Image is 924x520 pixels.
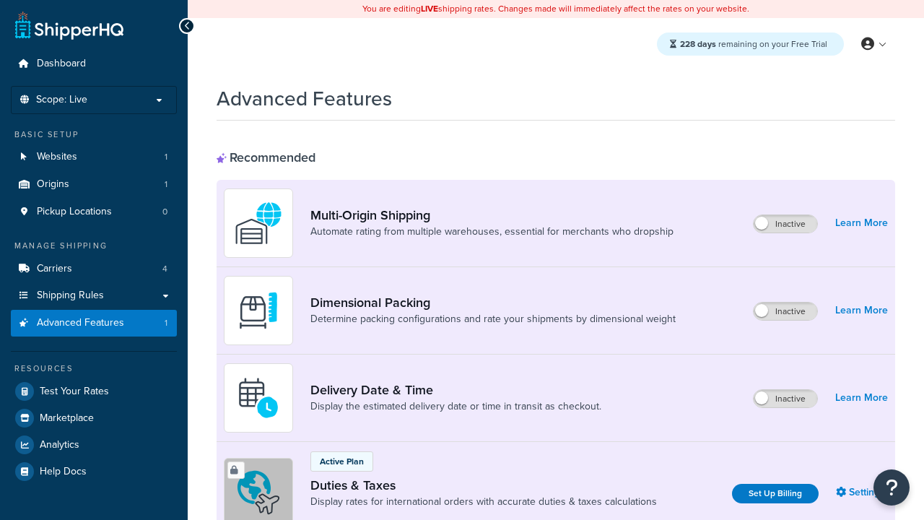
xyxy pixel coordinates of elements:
[11,51,177,77] a: Dashboard
[310,225,674,239] a: Automate rating from multiple warehouses, essential for merchants who dropship
[217,84,392,113] h1: Advanced Features
[233,373,284,423] img: gfkeb5ejjkALwAAAABJRU5ErkJggg==
[320,455,364,468] p: Active Plan
[36,94,87,106] span: Scope: Live
[11,310,177,337] li: Advanced Features
[11,240,177,252] div: Manage Shipping
[162,206,167,218] span: 0
[233,285,284,336] img: DTVBYsAAAAAASUVORK5CYII=
[11,256,177,282] li: Carriers
[11,171,177,198] li: Origins
[835,388,888,408] a: Learn More
[835,300,888,321] a: Learn More
[233,198,284,248] img: WatD5o0RtDAAAAAElFTkSuQmCC
[11,144,177,170] a: Websites1
[873,469,910,506] button: Open Resource Center
[165,151,167,163] span: 1
[40,439,79,451] span: Analytics
[11,378,177,404] a: Test Your Rates
[11,129,177,141] div: Basic Setup
[40,386,109,398] span: Test Your Rates
[162,263,167,275] span: 4
[11,282,177,309] a: Shipping Rules
[11,199,177,225] a: Pickup Locations0
[37,58,86,70] span: Dashboard
[754,303,817,320] label: Inactive
[11,363,177,375] div: Resources
[421,2,438,15] b: LIVE
[37,263,72,275] span: Carriers
[11,171,177,198] a: Origins1
[754,215,817,233] label: Inactive
[11,144,177,170] li: Websites
[310,495,657,509] a: Display rates for international orders with accurate duties & taxes calculations
[165,317,167,329] span: 1
[165,178,167,191] span: 1
[732,484,819,503] a: Set Up Billing
[310,312,676,326] a: Determine packing configurations and rate your shipments by dimensional weight
[37,178,69,191] span: Origins
[754,390,817,407] label: Inactive
[37,151,77,163] span: Websites
[680,38,716,51] strong: 228 days
[37,317,124,329] span: Advanced Features
[11,256,177,282] a: Carriers4
[836,482,888,503] a: Settings
[11,310,177,337] a: Advanced Features1
[217,149,315,165] div: Recommended
[37,290,104,302] span: Shipping Rules
[11,432,177,458] a: Analytics
[680,38,827,51] span: remaining on your Free Trial
[11,459,177,485] a: Help Docs
[310,477,657,493] a: Duties & Taxes
[37,206,112,218] span: Pickup Locations
[40,466,87,478] span: Help Docs
[11,199,177,225] li: Pickup Locations
[40,412,94,425] span: Marketplace
[310,382,601,398] a: Delivery Date & Time
[11,405,177,431] a: Marketplace
[310,295,676,311] a: Dimensional Packing
[835,213,888,233] a: Learn More
[310,399,601,414] a: Display the estimated delivery date or time in transit as checkout.
[310,207,674,223] a: Multi-Origin Shipping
